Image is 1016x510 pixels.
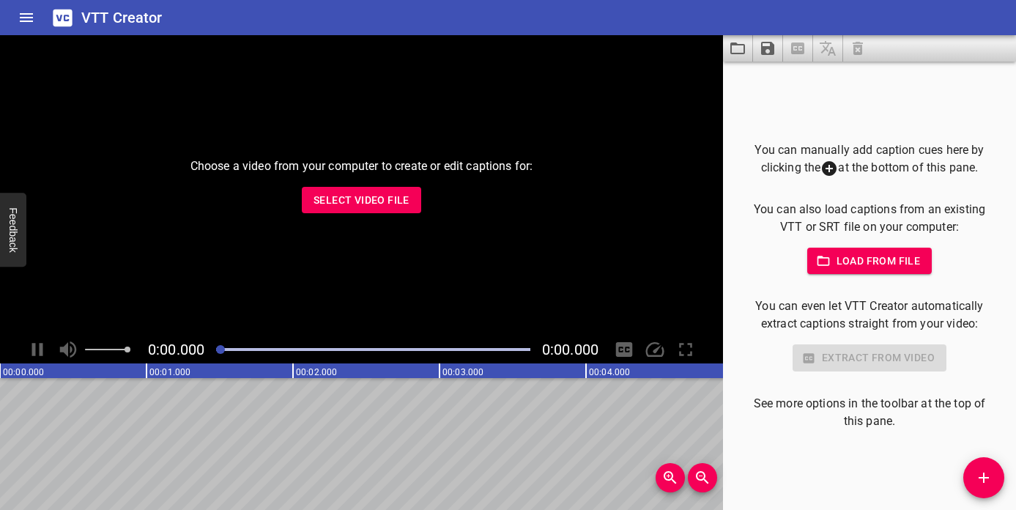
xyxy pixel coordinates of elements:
[746,141,993,177] p: You can manually add caption cues here by clicking the at the bottom of this pane.
[723,35,753,62] button: Load captions from file
[759,40,776,57] svg: Save captions to file
[807,248,932,275] button: Load from file
[81,6,163,29] h6: VTT Creator
[296,367,337,377] text: 00:02.000
[746,297,993,333] p: You can even let VTT Creator automatically extract captions straight from your video:
[216,348,530,351] div: Play progress
[589,367,630,377] text: 00:04.000
[783,35,813,62] span: Select a video in the pane to the left, then you can automatically extract captions.
[610,336,638,363] div: Hide/Show Captions
[672,336,700,363] div: Toggle Full Screen
[729,40,746,57] svg: Load captions from file
[753,35,783,62] button: Save captions to file
[542,341,598,358] span: Video Duration
[314,191,409,210] span: Select Video File
[746,395,993,430] p: See more options in the toolbar at the top of this pane.
[963,457,1004,498] button: Add Cue
[442,367,483,377] text: 00:03.000
[688,463,717,492] button: Zoom Out
[149,367,190,377] text: 00:01.000
[190,158,533,175] p: Choose a video from your computer to create or edit captions for:
[819,252,921,270] span: Load from file
[302,187,421,214] button: Select Video File
[656,463,685,492] button: Zoom In
[3,367,44,377] text: 00:00.000
[641,336,669,363] div: Playback Speed
[746,201,993,236] p: You can also load captions from an existing VTT or SRT file on your computer:
[813,35,843,62] span: Add some captions below, then you can translate them.
[148,341,204,358] span: Current Time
